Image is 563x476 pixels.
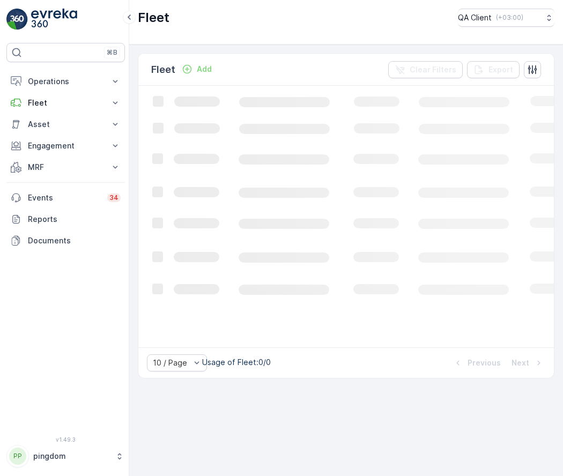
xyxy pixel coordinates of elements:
[6,135,125,157] button: Engagement
[28,214,121,225] p: Reports
[496,13,523,22] p: ( +03:00 )
[197,64,212,75] p: Add
[458,9,554,27] button: QA Client(+03:00)
[33,451,110,462] p: pingdom
[458,12,492,23] p: QA Client
[451,356,502,369] button: Previous
[410,64,456,75] p: Clear Filters
[488,64,513,75] p: Export
[31,9,77,30] img: logo_light-DOdMpM7g.png
[28,235,121,246] p: Documents
[467,61,520,78] button: Export
[6,71,125,92] button: Operations
[510,356,545,369] button: Next
[468,358,501,368] p: Previous
[6,114,125,135] button: Asset
[202,357,271,368] p: Usage of Fleet : 0/0
[28,192,101,203] p: Events
[28,98,103,108] p: Fleet
[138,9,169,26] p: Fleet
[107,48,117,57] p: ⌘B
[151,62,175,77] p: Fleet
[28,119,103,130] p: Asset
[388,61,463,78] button: Clear Filters
[6,9,28,30] img: logo
[109,194,118,202] p: 34
[28,162,103,173] p: MRF
[28,140,103,151] p: Engagement
[177,63,216,76] button: Add
[6,187,125,209] a: Events34
[6,92,125,114] button: Fleet
[28,76,103,87] p: Operations
[9,448,26,465] div: PP
[512,358,529,368] p: Next
[6,157,125,178] button: MRF
[6,230,125,251] a: Documents
[6,209,125,230] a: Reports
[6,445,125,467] button: PPpingdom
[6,436,125,443] span: v 1.49.3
